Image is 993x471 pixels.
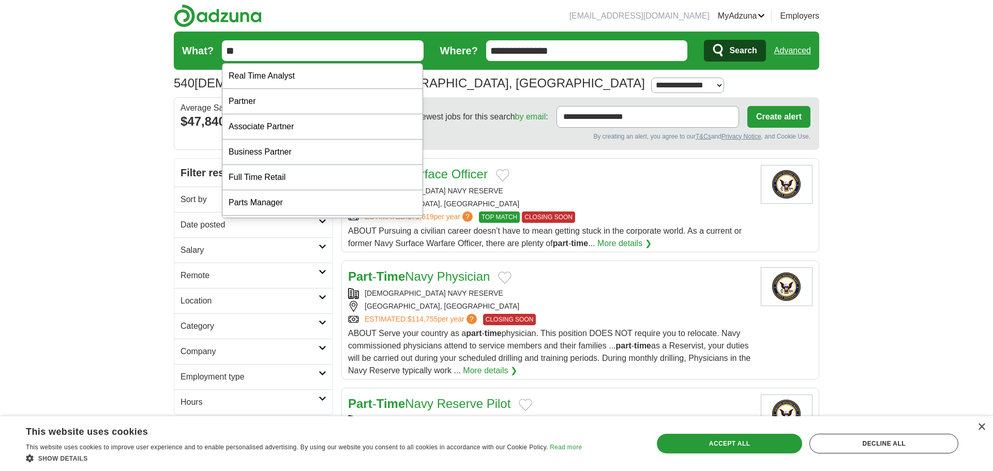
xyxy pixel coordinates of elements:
div: Parts Manager [222,190,423,216]
div: [GEOGRAPHIC_DATA], [GEOGRAPHIC_DATA] [348,199,753,209]
label: What? [182,43,214,58]
span: ABOUT Serve your country as a - physician. This position DOES NOT require you to relocate. Navy c... [348,329,750,375]
span: TOP MATCH [479,211,520,223]
a: Part-TimeNavy Physician [348,269,490,283]
button: Add to favorite jobs [496,169,509,181]
div: Average Salary [180,104,326,112]
span: CLOSING SOON [522,211,575,223]
a: Company [174,339,333,364]
a: Sort by [174,187,333,212]
a: Advanced [774,40,811,61]
h2: Remote [180,269,319,282]
h2: Company [180,345,319,358]
button: Search [704,40,765,62]
a: Privacy Notice [721,133,761,140]
h2: Salary [180,244,319,256]
h2: Filter results [174,159,333,187]
span: 540 [174,74,194,93]
strong: Part [348,397,372,411]
h2: Hours [180,396,319,408]
a: Part-TimeSurface Officer [348,167,488,181]
a: Employment type [174,364,333,389]
div: Partner [222,89,423,114]
div: Show details [26,453,582,463]
strong: part [466,329,482,338]
span: Receive the newest jobs for this search : [371,111,548,123]
a: More details ❯ [463,364,517,377]
a: Read more, opens a new window [550,444,582,451]
div: Accept all [657,434,803,453]
a: Category [174,313,333,339]
a: Location [174,288,333,313]
div: This website uses cookies [26,422,556,438]
a: Employers [780,10,819,22]
li: [EMAIL_ADDRESS][DOMAIN_NAME] [569,10,710,22]
div: Partnerships Manager [222,216,423,241]
a: ESTIMATED:$114,755per year? [365,314,479,325]
h2: Category [180,320,319,332]
h2: Employment type [180,371,319,383]
strong: part [553,239,568,248]
span: This website uses cookies to improve user experience and to enable personalised advertising. By u... [26,444,548,451]
a: MyAdzuna [718,10,765,22]
a: Hours [174,389,333,415]
span: ? [467,314,477,324]
button: Create alert [747,106,810,128]
div: By creating an alert, you agree to our and , and Cookie Use. [350,132,810,141]
div: Full Time Retail [222,165,423,190]
a: Remote [174,263,333,288]
div: [GEOGRAPHIC_DATA], [GEOGRAPHIC_DATA] [348,301,753,312]
div: Close [977,423,985,431]
h2: Sort by [180,193,319,206]
a: Salary [174,237,333,263]
div: Business Partner [222,140,423,165]
strong: time [634,341,651,350]
a: Part-TimeNavy Reserve Pilot [348,397,510,411]
strong: time [571,239,588,248]
strong: part [616,341,631,350]
h2: Date posted [180,219,319,231]
div: Associate Partner [222,114,423,140]
a: More details ❯ [597,237,652,250]
button: Add to favorite jobs [498,271,511,284]
a: T&Cs [696,133,711,140]
div: $47,840 [180,112,326,131]
strong: time [485,329,502,338]
strong: Time [377,269,405,283]
span: CLOSING SOON [483,314,536,325]
span: Search [729,40,757,61]
span: $71,619 [408,212,434,221]
a: Date posted [174,212,333,237]
button: Add to favorite jobs [519,399,532,411]
div: Real Time Analyst [222,64,423,89]
strong: Time [377,397,405,411]
div: Decline all [809,434,958,453]
span: $114,755 [408,315,438,323]
a: [DEMOGRAPHIC_DATA] NAVY RESERVE [365,187,503,195]
span: ABOUT Pursuing a civilian career doesn’t have to mean getting stuck in the corporate world. As a ... [348,226,742,248]
h2: Location [180,295,319,307]
strong: Part [348,269,372,283]
img: US Navy Reserve logo [761,394,813,433]
label: Where? [440,43,478,58]
img: Adzuna logo [174,4,262,27]
span: Show details [38,455,88,462]
img: US Navy Reserve logo [761,165,813,204]
a: by email [515,112,546,121]
span: ? [462,211,473,222]
img: US Navy Reserve logo [761,267,813,306]
h1: [DEMOGRAPHIC_DATA] Jobs in [GEOGRAPHIC_DATA], [GEOGRAPHIC_DATA] [174,76,645,90]
a: [DEMOGRAPHIC_DATA] NAVY RESERVE [365,289,503,297]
